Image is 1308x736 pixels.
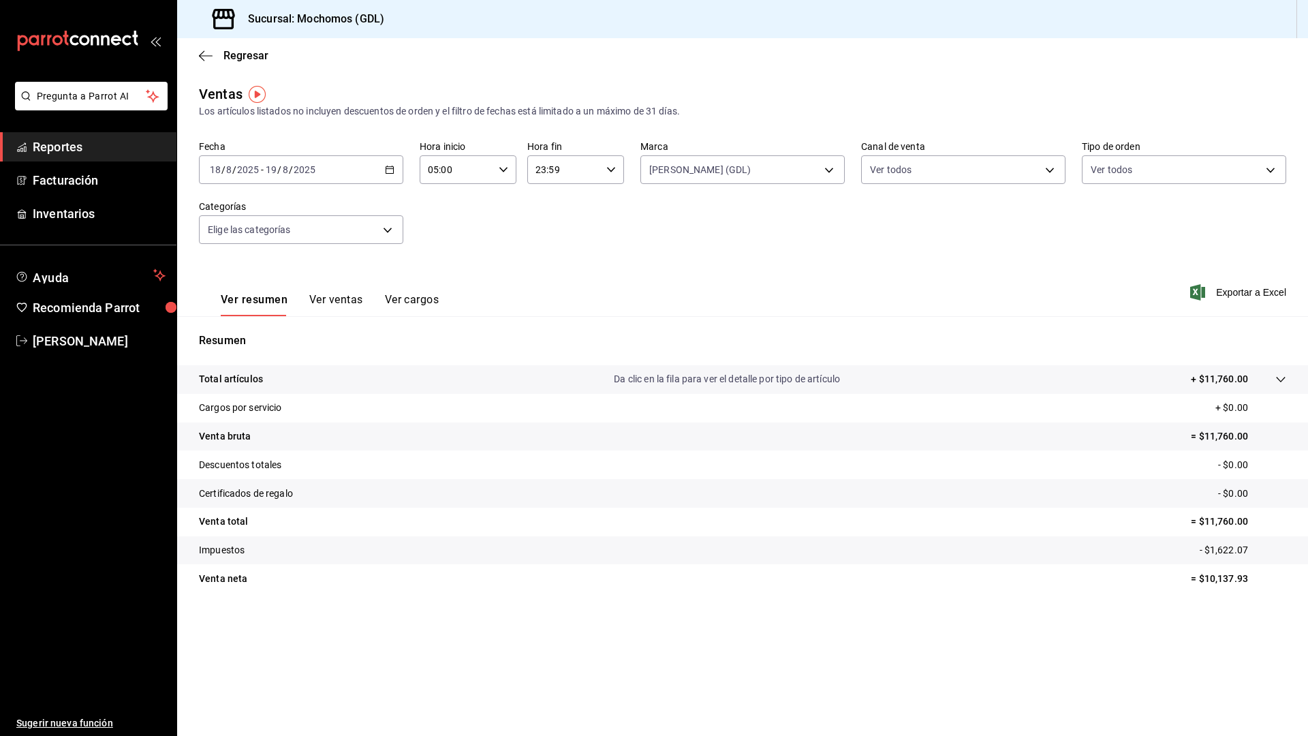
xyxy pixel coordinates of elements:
span: / [232,164,236,175]
p: Resumen [199,333,1286,349]
button: Pregunta a Parrot AI [15,82,168,110]
label: Hora fin [527,142,624,151]
p: = $11,760.00 [1191,515,1286,529]
p: Cargos por servicio [199,401,282,415]
label: Hora inicio [420,142,516,151]
button: Regresar [199,49,268,62]
button: Ver resumen [221,293,287,316]
span: [PERSON_NAME] [33,332,166,350]
span: Pregunta a Parrot AI [37,89,146,104]
p: - $1,622.07 [1200,543,1286,557]
p: + $0.00 [1215,401,1286,415]
button: open_drawer_menu [150,35,161,46]
label: Fecha [199,142,403,151]
button: Exportar a Excel [1193,284,1286,301]
p: Certificados de regalo [199,487,293,501]
span: - [261,164,264,175]
span: Regresar [223,49,268,62]
span: Ayuda [33,267,148,283]
p: Total artículos [199,372,263,386]
p: = $10,137.93 [1191,572,1286,586]
input: -- [209,164,221,175]
p: Venta bruta [199,429,251,444]
span: Elige las categorías [208,223,291,236]
label: Marca [640,142,845,151]
p: - $0.00 [1218,458,1286,472]
span: / [277,164,281,175]
h3: Sucursal: Mochomos (GDL) [237,11,384,27]
span: Sugerir nueva función [16,716,166,731]
p: Descuentos totales [199,458,281,472]
label: Categorías [199,202,403,211]
p: Impuestos [199,543,245,557]
p: Da clic en la fila para ver el detalle por tipo de artículo [614,372,840,386]
input: ---- [293,164,316,175]
input: -- [225,164,232,175]
span: / [221,164,225,175]
span: Reportes [33,138,166,156]
p: Venta total [199,515,248,529]
span: Ver todos [1091,163,1132,177]
button: Ver cargos [385,293,439,316]
span: [PERSON_NAME] (GDL) [649,163,751,177]
button: Ver ventas [309,293,363,316]
input: ---- [236,164,260,175]
div: Ventas [199,84,243,104]
p: - $0.00 [1218,487,1286,501]
span: Inventarios [33,204,166,223]
input: -- [282,164,289,175]
label: Tipo de orden [1082,142,1286,151]
p: = $11,760.00 [1191,429,1286,444]
span: Ver todos [870,163,912,177]
p: Venta neta [199,572,247,586]
p: + $11,760.00 [1191,372,1248,386]
label: Canal de venta [861,142,1065,151]
span: / [289,164,293,175]
img: Tooltip marker [249,86,266,103]
span: Facturación [33,171,166,189]
div: navigation tabs [221,293,439,316]
input: -- [265,164,277,175]
span: Recomienda Parrot [33,298,166,317]
div: Los artículos listados no incluyen descuentos de orden y el filtro de fechas está limitado a un m... [199,104,1286,119]
a: Pregunta a Parrot AI [10,99,168,113]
